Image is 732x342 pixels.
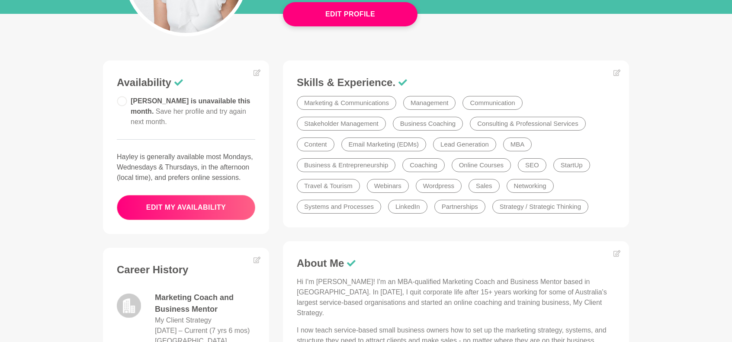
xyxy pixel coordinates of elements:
span: Save her profile and try again next month. [131,108,246,125]
h3: Career History [117,263,255,276]
h3: About Me [297,257,615,270]
p: Hi I'm [PERSON_NAME]! I'm an MBA-qualified Marketing Coach and Business Mentor based in [GEOGRAPH... [297,277,615,318]
dd: Marketing Coach and Business Mentor [155,292,255,315]
h3: Availability [117,76,255,89]
p: Hayley is generally available most Mondays, Wednesdays & Thursdays, in the afternoon (local time)... [117,152,255,183]
button: Edit Profile [283,2,417,26]
img: logo [117,294,141,318]
dd: My Client Strategy [155,315,212,326]
h3: Skills & Experience. [297,76,615,89]
button: edit my availability [117,195,255,220]
span: [PERSON_NAME] is unavailable this month. [131,97,250,125]
time: [DATE] – Current (7 yrs 6 mos) [155,327,250,334]
dd: April 2018 – Current (7 yrs 6 mos) [155,326,250,336]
